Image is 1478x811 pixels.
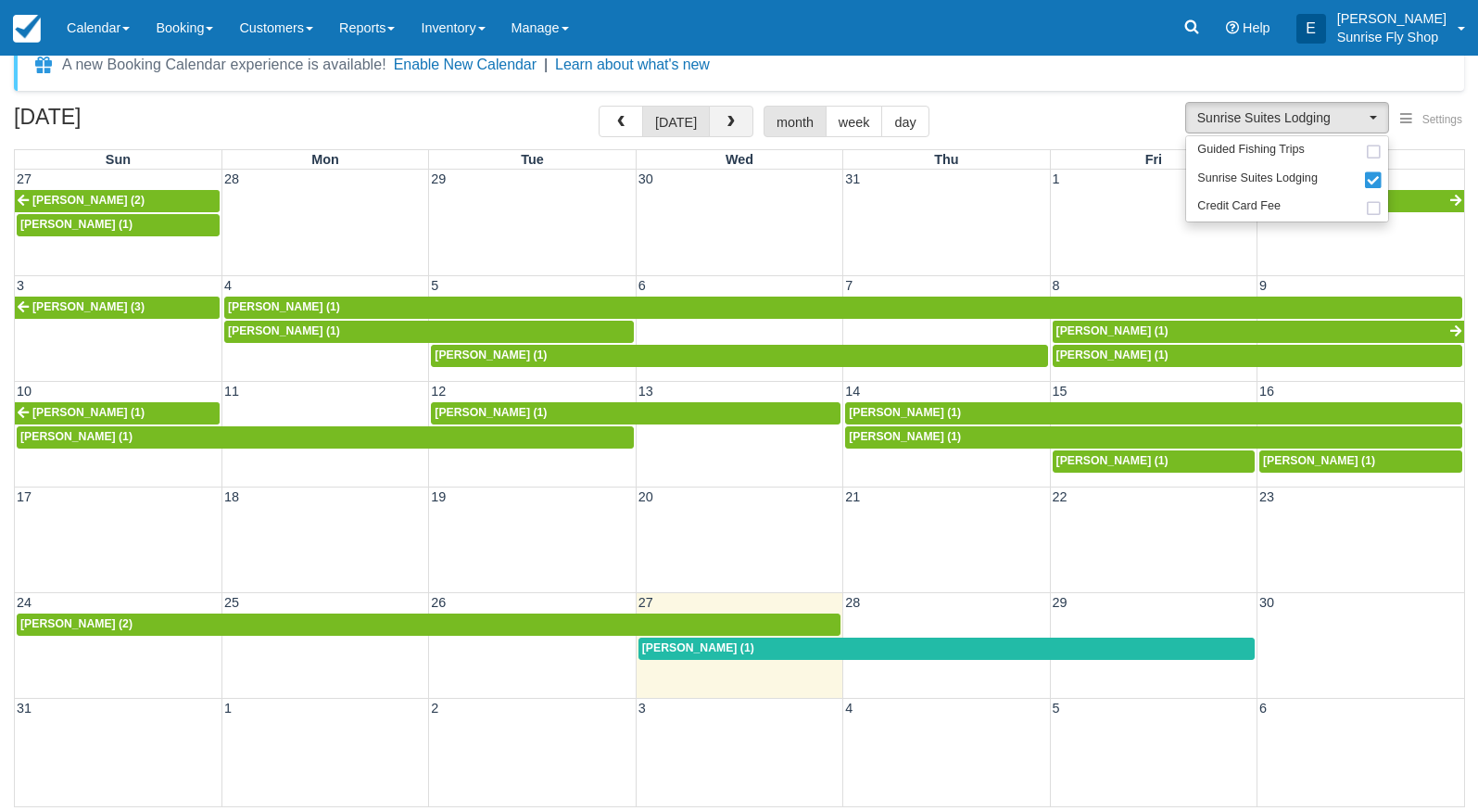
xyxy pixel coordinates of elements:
[15,402,220,425] a: [PERSON_NAME] (1)
[1051,278,1062,293] span: 8
[637,278,648,293] span: 6
[222,384,241,399] span: 11
[1056,324,1169,337] span: [PERSON_NAME] (1)
[637,701,648,716] span: 3
[15,489,33,504] span: 17
[1197,142,1305,158] span: Guided Fishing Trips
[224,297,1462,319] a: [PERSON_NAME] (1)
[1257,595,1276,610] span: 30
[1056,454,1169,467] span: [PERSON_NAME] (1)
[726,152,753,167] span: Wed
[521,152,544,167] span: Tue
[1197,198,1281,215] span: Credit Card Fee
[15,278,26,293] span: 3
[14,106,248,140] h2: [DATE]
[843,489,862,504] span: 21
[106,152,131,167] span: Sun
[1263,454,1375,467] span: [PERSON_NAME] (1)
[431,345,1047,367] a: [PERSON_NAME] (1)
[849,430,961,443] span: [PERSON_NAME] (1)
[15,384,33,399] span: 10
[1051,489,1069,504] span: 22
[228,324,340,337] span: [PERSON_NAME] (1)
[222,701,234,716] span: 1
[1053,321,1464,343] a: [PERSON_NAME] (1)
[642,106,710,137] button: [DATE]
[32,406,145,419] span: [PERSON_NAME] (1)
[637,595,655,610] span: 27
[544,57,548,72] span: |
[15,297,220,319] a: [PERSON_NAME] (3)
[311,152,339,167] span: Mon
[62,54,386,76] div: A new Booking Calendar experience is available!
[843,384,862,399] span: 14
[843,701,854,716] span: 4
[228,300,340,313] span: [PERSON_NAME] (1)
[222,171,241,186] span: 28
[1226,21,1239,34] i: Help
[222,489,241,504] span: 18
[1185,102,1389,133] button: Sunrise Suites Lodging
[843,278,854,293] span: 7
[15,171,33,186] span: 27
[845,402,1462,425] a: [PERSON_NAME] (1)
[1257,384,1276,399] span: 16
[845,426,1462,449] a: [PERSON_NAME] (1)
[13,15,41,43] img: checkfront-main-nav-mini-logo.png
[429,171,448,186] span: 29
[1257,489,1276,504] span: 23
[1257,701,1269,716] span: 6
[881,106,928,137] button: day
[431,402,840,425] a: [PERSON_NAME] (1)
[222,595,241,610] span: 25
[1197,171,1318,187] span: Sunrise Suites Lodging
[435,348,547,361] span: [PERSON_NAME] (1)
[1051,595,1069,610] span: 29
[637,384,655,399] span: 13
[435,406,547,419] span: [PERSON_NAME] (1)
[1051,384,1069,399] span: 15
[764,106,827,137] button: month
[15,595,33,610] span: 24
[1056,348,1169,361] span: [PERSON_NAME] (1)
[20,430,133,443] span: [PERSON_NAME] (1)
[638,638,1255,660] a: [PERSON_NAME] (1)
[17,426,634,449] a: [PERSON_NAME] (1)
[429,278,440,293] span: 5
[222,278,234,293] span: 4
[1296,14,1326,44] div: E
[20,218,133,231] span: [PERSON_NAME] (1)
[1389,107,1473,133] button: Settings
[1422,113,1462,126] span: Settings
[1145,152,1162,167] span: Fri
[224,321,634,343] a: [PERSON_NAME] (1)
[1051,171,1062,186] span: 1
[32,194,145,207] span: [PERSON_NAME] (2)
[637,489,655,504] span: 20
[642,641,754,654] span: [PERSON_NAME] (1)
[15,701,33,716] span: 31
[849,406,961,419] span: [PERSON_NAME] (1)
[429,595,448,610] span: 26
[843,171,862,186] span: 31
[1197,108,1365,127] span: Sunrise Suites Lodging
[394,56,537,74] button: Enable New Calendar
[1257,278,1269,293] span: 9
[555,57,710,72] a: Learn about what's new
[32,300,145,313] span: [PERSON_NAME] (3)
[1259,450,1462,473] a: [PERSON_NAME] (1)
[1243,20,1270,35] span: Help
[934,152,958,167] span: Thu
[826,106,883,137] button: week
[15,190,220,212] a: [PERSON_NAME] (2)
[17,614,840,636] a: [PERSON_NAME] (2)
[1337,28,1446,46] p: Sunrise Fly Shop
[1053,345,1462,367] a: [PERSON_NAME] (1)
[17,214,220,236] a: [PERSON_NAME] (1)
[1053,450,1255,473] a: [PERSON_NAME] (1)
[20,617,133,630] span: [PERSON_NAME] (2)
[429,489,448,504] span: 19
[429,384,448,399] span: 12
[1051,701,1062,716] span: 5
[429,701,440,716] span: 2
